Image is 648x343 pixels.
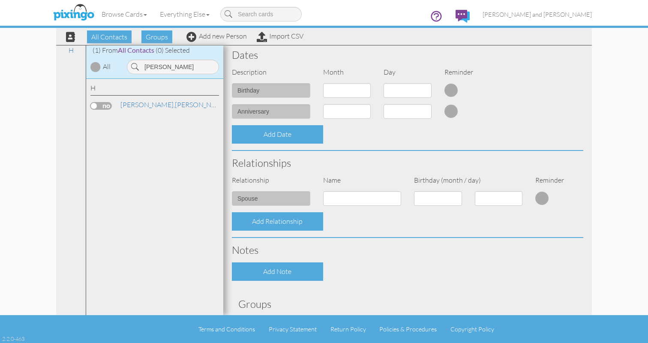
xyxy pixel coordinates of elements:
[120,100,175,109] span: [PERSON_NAME],
[317,175,408,185] div: Name
[232,244,583,256] h3: Notes
[220,7,302,21] input: Search cards
[529,175,559,185] div: Reminder
[408,175,529,185] div: Birthday (month / day)
[225,67,317,77] div: Description
[238,298,577,310] h3: Groups
[141,30,172,43] span: Groups
[232,157,583,168] h3: Relationships
[51,2,96,24] img: pixingo logo
[118,46,154,54] span: All Contacts
[103,62,111,72] div: All
[377,67,438,77] div: Day
[483,11,592,18] span: [PERSON_NAME] and [PERSON_NAME]
[153,3,216,25] a: Everything Else
[450,325,494,333] a: Copyright Policy
[232,49,583,60] h3: Dates
[87,30,132,43] span: All Contacts
[156,46,190,54] span: (0) Selected
[232,262,323,281] div: Add Note
[269,325,317,333] a: Privacy Statement
[438,67,499,77] div: Reminder
[225,175,317,185] div: Relationship
[2,335,24,343] div: 2.2.0-463
[476,3,598,25] a: [PERSON_NAME] and [PERSON_NAME]
[120,99,229,110] a: [PERSON_NAME]
[232,191,310,206] input: (e.g. Friend, Daughter)
[232,125,323,144] div: Add Date
[90,83,219,96] div: H
[330,325,366,333] a: Return Policy
[257,32,303,40] a: Import CSV
[456,10,470,23] img: comments.svg
[379,325,437,333] a: Policies & Procedures
[86,45,223,55] div: (1) From
[186,32,247,40] a: Add new Person
[64,45,78,55] a: H
[198,325,255,333] a: Terms and Conditions
[95,3,153,25] a: Browse Cards
[317,67,378,77] div: Month
[232,212,323,231] div: Add Relationship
